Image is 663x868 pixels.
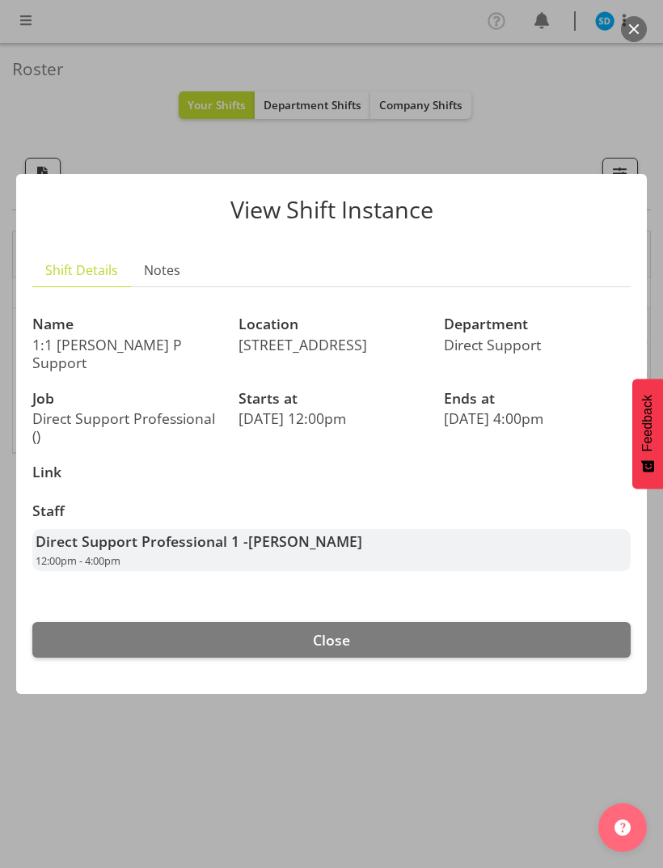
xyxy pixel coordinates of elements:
span: 12:00pm - 4:00pm [36,553,120,568]
h3: Ends at [444,391,631,407]
p: [DATE] 4:00pm [444,409,631,427]
h3: Department [444,316,631,332]
strong: Direct Support Professional 1 - [36,531,362,551]
span: Feedback [640,395,655,451]
img: help-xxl-2.png [614,819,631,836]
p: [DATE] 12:00pm [239,409,425,427]
span: Shift Details [45,260,118,280]
h3: Link [32,464,219,481]
p: Direct Support Professional () [32,409,219,445]
span: [PERSON_NAME] [248,531,362,551]
button: Feedback - Show survey [632,379,663,489]
p: View Shift Instance [32,198,631,222]
h3: Staff [32,503,631,519]
h3: Name [32,316,219,332]
p: 1:1 [PERSON_NAME] P Support [32,336,219,371]
button: Close [32,622,631,658]
h3: Location [239,316,425,332]
p: [STREET_ADDRESS] [239,336,425,354]
h3: Job [32,391,219,407]
p: Direct Support [444,336,631,354]
span: Close [313,630,350,650]
span: Notes [144,260,180,280]
h3: Starts at [239,391,425,407]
